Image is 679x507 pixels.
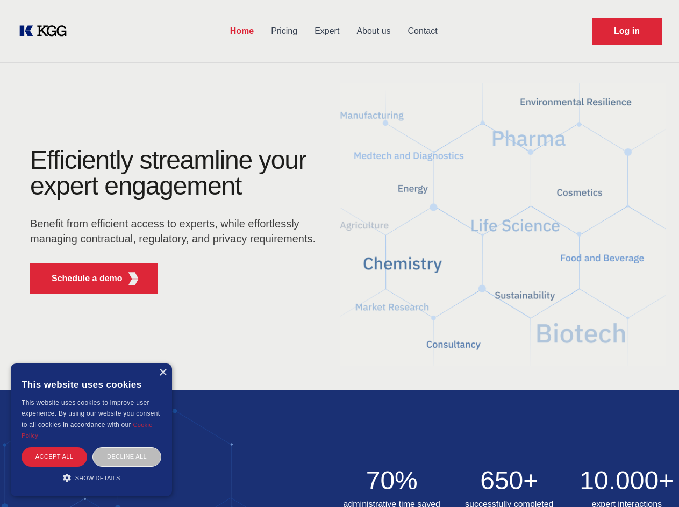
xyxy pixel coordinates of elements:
div: Accept all [22,447,87,466]
button: Schedule a demoKGG Fifth Element RED [30,263,158,294]
div: Close [159,369,167,377]
a: Cookie Policy [22,422,153,439]
a: Request Demo [592,18,662,45]
a: Expert [306,17,348,45]
p: Benefit from efficient access to experts, while effortlessly managing contractual, regulatory, an... [30,216,323,246]
img: KGG Fifth Element RED [340,70,667,380]
img: KGG Fifth Element RED [127,272,140,285]
h2: 650+ [457,468,562,494]
span: Show details [75,475,120,481]
span: This website uses cookies to improve user experience. By using our website you consent to all coo... [22,399,160,429]
a: Pricing [262,17,306,45]
h2: 70% [340,468,445,494]
a: Contact [399,17,446,45]
a: About us [348,17,399,45]
h1: Efficiently streamline your expert engagement [30,147,323,199]
a: KOL Knowledge Platform: Talk to Key External Experts (KEE) [17,23,75,40]
a: Home [221,17,262,45]
div: Show details [22,472,161,483]
div: This website uses cookies [22,372,161,397]
div: Decline all [92,447,161,466]
p: Schedule a demo [52,272,123,285]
